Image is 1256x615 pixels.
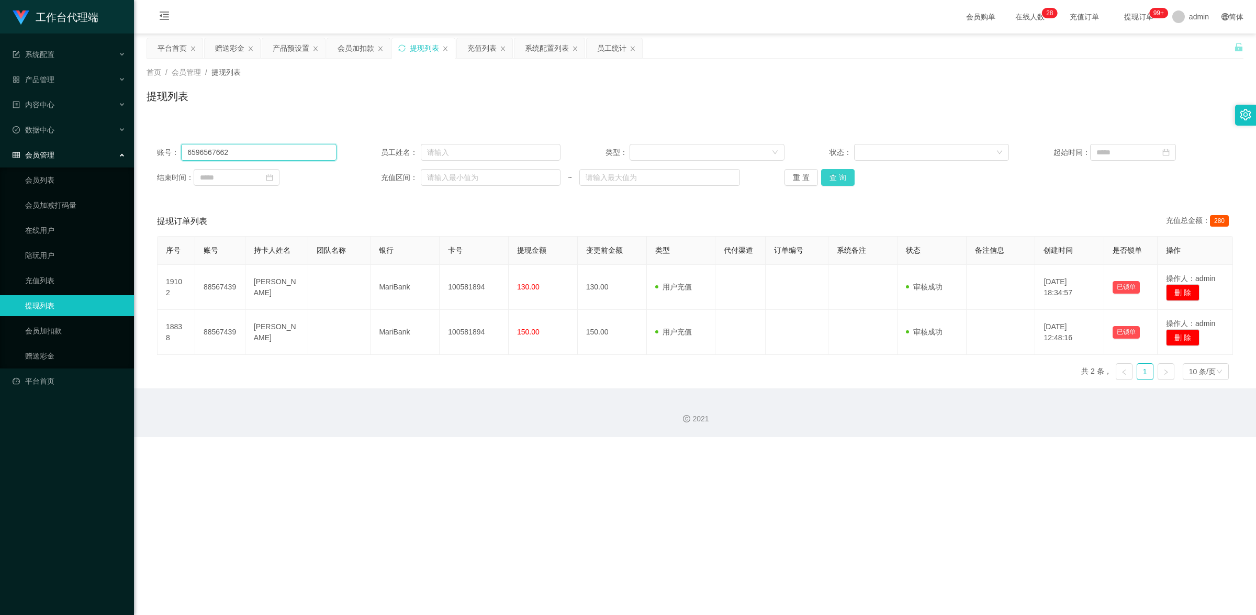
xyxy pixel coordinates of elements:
span: 变更前金额 [586,246,623,254]
span: 账号 [204,246,218,254]
div: 提现列表 [410,38,439,58]
span: 类型： [605,147,630,158]
td: 130.00 [578,265,647,310]
button: 已锁单 [1113,281,1140,294]
span: 结束时间： [157,172,194,183]
i: 图标: global [1221,13,1229,20]
i: 图标: appstore-o [13,76,20,83]
i: 图标: sync [398,44,406,52]
i: 图标: right [1163,369,1169,375]
span: 操作人：admin [1166,274,1215,283]
span: 会员管理 [13,151,54,159]
div: 产品预设置 [273,38,309,58]
button: 删 除 [1166,329,1199,346]
i: 图标: close [572,46,578,52]
sup: 1024 [1149,8,1168,18]
div: 系统配置列表 [525,38,569,58]
span: 操作人：admin [1166,319,1215,328]
span: 账号： [157,147,181,158]
div: 充值列表 [467,38,497,58]
i: 图标: close [312,46,319,52]
button: 重 置 [784,169,818,186]
span: 操作 [1166,246,1181,254]
td: 100581894 [440,265,509,310]
span: 代付渠道 [724,246,753,254]
i: 图标: close [190,46,196,52]
td: [PERSON_NAME] [245,310,308,355]
div: 平台首页 [158,38,187,58]
div: 10 条/页 [1189,364,1216,379]
span: 卡号 [448,246,463,254]
span: 产品管理 [13,75,54,84]
i: 图标: left [1121,369,1127,375]
span: 是否锁单 [1113,246,1142,254]
span: 首页 [147,68,161,76]
button: 删 除 [1166,284,1199,301]
i: 图标: close [442,46,448,52]
p: 2 [1046,8,1050,18]
i: 图标: close [630,46,636,52]
button: 查 询 [821,169,855,186]
input: 请输入最小值为 [421,169,560,186]
td: 18838 [158,310,195,355]
i: 图标: form [13,51,20,58]
a: 在线用户 [25,220,126,241]
span: 创建时间 [1044,246,1073,254]
div: 2021 [142,413,1248,424]
input: 请输入 [181,144,336,161]
i: 图标: close [377,46,384,52]
span: 起始时间： [1053,147,1090,158]
td: 19102 [158,265,195,310]
input: 请输入最大值为 [579,169,740,186]
span: 持卡人姓名 [254,246,290,254]
td: MariBank [371,265,440,310]
i: 图标: down [996,149,1003,156]
td: [PERSON_NAME] [245,265,308,310]
input: 请输入 [421,144,560,161]
i: 图标: close [248,46,254,52]
span: 订单编号 [774,246,803,254]
span: 提现订单 [1119,13,1159,20]
a: 会员加扣款 [25,320,126,341]
a: 提现列表 [25,295,126,316]
i: 图标: calendar [266,174,273,181]
i: 图标: copyright [683,415,690,422]
sup: 28 [1042,8,1057,18]
h1: 工作台代理端 [36,1,98,34]
span: 会员管理 [172,68,201,76]
a: 工作台代理端 [13,13,98,21]
h1: 提现列表 [147,88,188,104]
td: [DATE] 12:48:16 [1035,310,1104,355]
i: 图标: table [13,151,20,159]
span: 团队名称 [317,246,346,254]
span: 充值区间： [381,172,421,183]
span: / [165,68,167,76]
a: 1 [1137,364,1153,379]
span: 150.00 [517,328,540,336]
span: 备注信息 [975,246,1004,254]
td: 88567439 [195,265,245,310]
li: 上一页 [1116,363,1132,380]
td: 88567439 [195,310,245,355]
p: 8 [1050,8,1053,18]
a: 会员列表 [25,170,126,191]
div: 会员加扣款 [338,38,374,58]
div: 充值总金额： [1166,215,1233,228]
span: 用户充值 [655,283,692,291]
span: 员工姓名： [381,147,421,158]
i: 图标: close [500,46,506,52]
span: 提现订单列表 [157,215,207,228]
span: 内容中心 [13,100,54,109]
span: ~ [560,172,579,183]
span: 状态： [829,147,854,158]
i: 图标: check-circle-o [13,126,20,133]
span: 280 [1210,215,1229,227]
li: 1 [1137,363,1153,380]
div: 赠送彩金 [215,38,244,58]
span: 序号 [166,246,181,254]
td: 100581894 [440,310,509,355]
span: 状态 [906,246,921,254]
i: 图标: profile [13,101,20,108]
span: 审核成功 [906,328,943,336]
li: 共 2 条， [1081,363,1112,380]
